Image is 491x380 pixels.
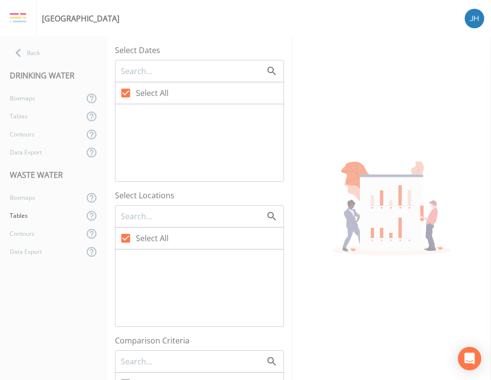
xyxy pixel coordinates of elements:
[458,347,481,370] div: Open Intercom Messenger
[120,355,266,368] input: Search...
[115,44,284,56] label: Select Dates
[115,190,284,201] label: Select Locations
[115,335,284,346] label: Comparison Criteria
[465,9,484,28] img: 84dca5caa6e2e8dac459fb12ff18e533
[42,13,119,24] div: [GEOGRAPHIC_DATA]
[136,232,169,244] span: Select All
[120,210,266,223] input: Search...
[120,65,266,77] input: Search...
[332,161,452,255] img: undraw_report_building_chart-e1PV7-8T.svg
[10,13,26,23] img: logo
[136,87,169,99] span: Select All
